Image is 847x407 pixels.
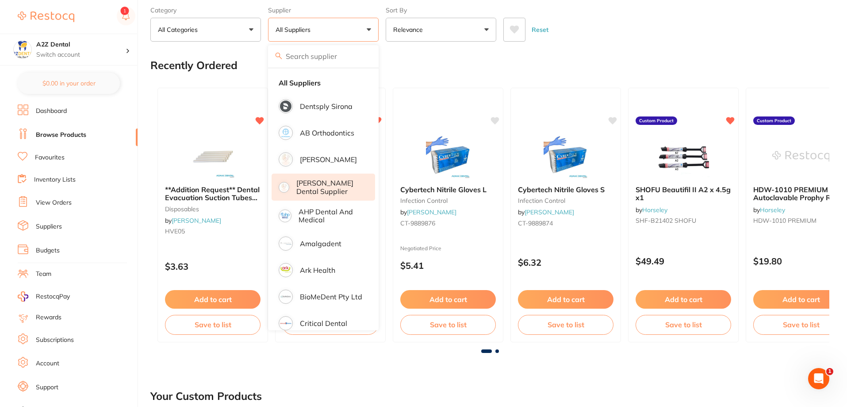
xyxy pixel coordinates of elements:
[184,134,241,178] img: **Addition Request** Dental Evacuation Suction Tubes Side Vent
[636,256,731,266] p: $49.49
[400,186,496,194] b: Cybertech Nitrile Gloves L
[299,208,363,224] p: AHP Dental and Medical
[158,25,201,34] p: All Categories
[400,220,496,227] small: CT-9889876
[276,25,314,34] p: All Suppliers
[280,101,291,112] img: Dentsply Sirona
[165,217,221,225] span: by
[36,50,126,59] p: Switch account
[36,131,86,140] a: Browse Products
[518,208,574,216] span: by
[36,198,72,207] a: View Orders
[393,25,426,34] p: Relevance
[268,6,379,14] label: Supplier
[400,315,496,334] button: Save to list
[172,217,221,225] a: [PERSON_NAME]
[165,205,261,213] small: disposables
[300,129,354,137] p: AB Orthodontics
[14,41,31,58] img: A2Z Dental
[529,18,551,42] button: Reset
[518,315,613,334] button: Save to list
[518,257,613,267] p: $6.32
[636,290,731,309] button: Add to cart
[280,264,291,276] img: Ark Health
[272,74,375,92] li: Clear selection
[268,18,379,42] button: All Suppliers
[165,228,261,235] small: HVE05
[386,6,496,14] label: Sort By
[772,134,830,178] img: HDW-1010 PREMIUM 010A Autoclavable Prophy Ring 10's
[300,155,357,163] p: [PERSON_NAME]
[300,240,341,248] p: Amalgadent
[636,186,731,202] b: SHOFU Beautifil II A2 x 4.5g x1
[18,73,120,94] button: $0.00 in your order
[808,368,829,389] iframe: Intercom live chat
[165,315,261,334] button: Save to list
[518,220,613,227] small: CT-9889874
[36,292,70,301] span: RestocqPay
[400,197,496,204] small: infection control
[280,291,291,302] img: BioMeDent Pty Ltd
[400,290,496,309] button: Add to cart
[537,134,594,178] img: Cybertech Nitrile Gloves S
[760,206,785,214] a: Horseley
[150,18,261,42] button: All Categories
[642,206,667,214] a: Horseley
[753,206,785,214] span: by
[18,291,70,302] a: RestocqPay
[150,6,261,14] label: Category
[386,18,496,42] button: Relevance
[18,291,28,302] img: RestocqPay
[280,211,290,221] img: AHP Dental and Medical
[296,179,363,195] p: [PERSON_NAME] Dental Supplier
[419,134,477,178] img: Cybertech Nitrile Gloves L
[36,107,67,116] a: Dashboard
[518,197,613,204] small: infection control
[518,290,613,309] button: Add to cart
[34,175,76,184] a: Inventory Lists
[150,390,262,403] h2: Your Custom Products
[36,313,61,322] a: Rewards
[36,336,74,345] a: Subscriptions
[400,245,496,252] small: Negotiated Price
[300,293,362,301] p: BioMeDent Pty Ltd
[636,116,677,125] label: Custom Product
[18,7,74,27] a: Restocq Logo
[165,261,261,271] p: $3.63
[636,315,731,334] button: Save to list
[400,208,456,216] span: by
[280,238,291,249] img: Amalgadent
[280,127,291,139] img: AB Orthodontics
[280,318,291,329] img: Critical Dental
[280,183,288,191] img: Adams Dental Supplier
[36,270,51,279] a: Team
[279,79,321,87] strong: All Suppliers
[36,246,60,255] a: Budgets
[407,208,456,216] a: [PERSON_NAME]
[400,260,496,271] p: $5.41
[165,186,261,202] b: **Addition Request** Dental Evacuation Suction Tubes Side Vent
[636,206,667,214] span: by
[655,134,712,178] img: SHOFU Beautifil II A2 x 4.5g x1
[518,186,613,194] b: Cybertech Nitrile Gloves S
[300,319,347,327] p: Critical Dental
[300,102,353,110] p: Dentsply Sirona
[300,266,335,274] p: Ark Health
[525,208,574,216] a: [PERSON_NAME]
[36,383,58,392] a: Support
[35,153,65,162] a: Favourites
[268,45,379,67] input: Search supplier
[18,12,74,22] img: Restocq Logo
[636,217,731,224] small: SHF-B21402 SHOFU
[150,59,238,72] h2: Recently Ordered
[36,359,59,368] a: Account
[36,222,62,231] a: Suppliers
[753,116,795,125] label: Custom Product
[826,368,833,375] span: 1
[36,40,126,49] h4: A2Z Dental
[165,290,261,309] button: Add to cart
[280,154,291,165] img: Adam Dental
